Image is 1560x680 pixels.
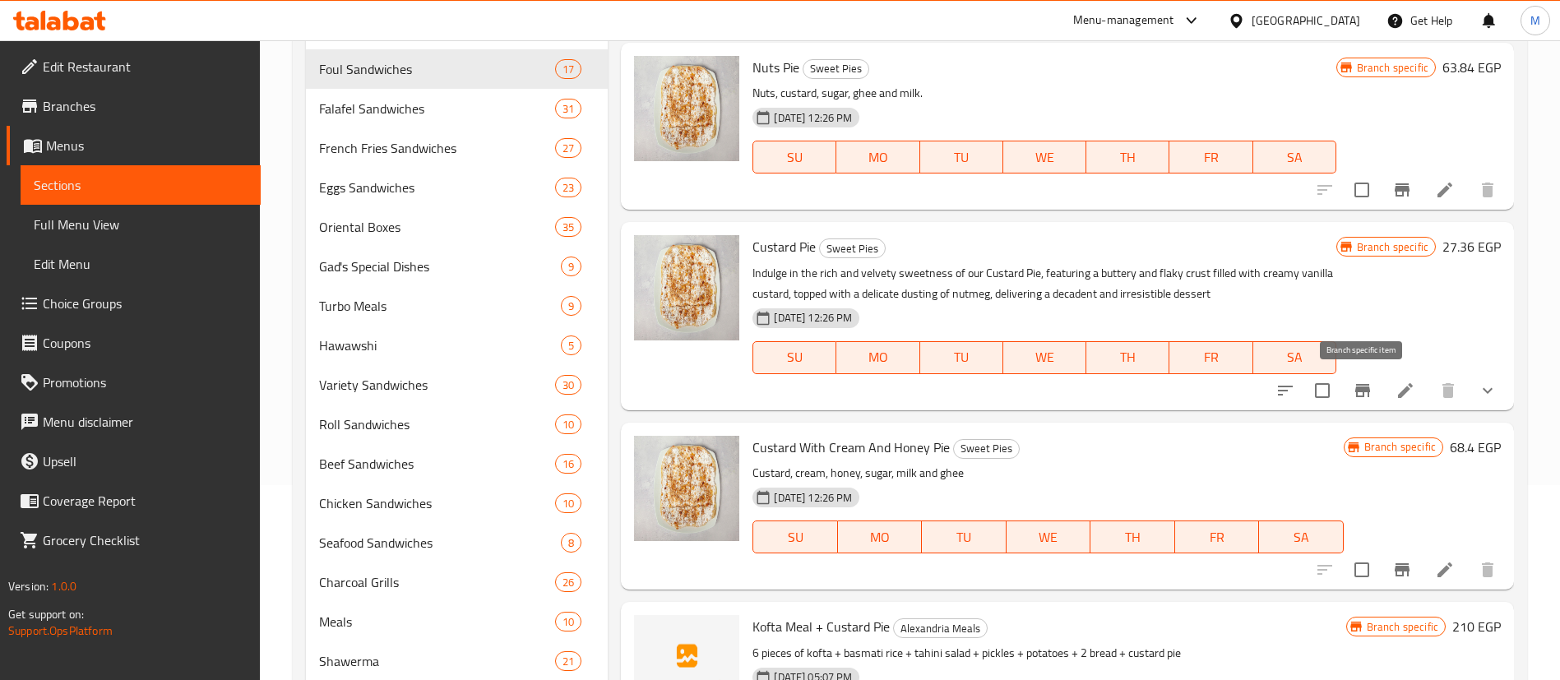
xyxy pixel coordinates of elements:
span: Upsell [43,451,248,471]
button: SA [1253,141,1336,173]
div: items [555,178,581,197]
span: Branch specific [1358,439,1442,455]
div: items [561,335,581,355]
p: Nuts, custard, sugar, ghee and milk. [752,83,1335,104]
span: Custard Pie [752,234,816,259]
span: Falafel Sandwiches [319,99,555,118]
span: MO [845,525,916,549]
div: Variety Sandwiches30 [306,365,608,405]
span: Foul Sandwiches [319,59,555,79]
div: Falafel Sandwiches31 [306,89,608,128]
a: Edit menu item [1435,180,1455,200]
p: Indulge in the rich and velvety sweetness of our Custard Pie, featuring a buttery and flaky crust... [752,263,1335,304]
span: TH [1093,146,1163,169]
div: [GEOGRAPHIC_DATA] [1252,12,1360,30]
span: TU [928,525,1000,549]
span: Branches [43,96,248,116]
div: Foul Sandwiches17 [306,49,608,89]
span: SU [760,345,830,369]
button: WE [1003,341,1086,374]
button: TH [1086,141,1169,173]
span: Seafood Sandwiches [319,533,561,553]
h6: 68.4 EGP [1450,436,1501,459]
span: Version: [8,576,49,597]
a: Coupons [7,323,261,363]
a: Sections [21,165,261,205]
h6: 27.36 EGP [1442,235,1501,258]
div: Gad's Special Dishes [319,257,561,276]
button: MO [838,520,923,553]
span: MO [843,146,913,169]
span: SA [1266,525,1337,549]
span: 1.0.0 [51,576,76,597]
span: TU [927,345,997,369]
button: MO [836,141,919,173]
span: TU [927,146,997,169]
div: Variety Sandwiches [319,375,555,395]
span: Kofta Meal + Custard Pie [752,614,890,639]
a: Support.OpsPlatform [8,620,113,641]
span: Menus [46,136,248,155]
a: Grocery Checklist [7,520,261,560]
button: Branch-specific-item [1343,371,1382,410]
span: Sections [34,175,248,195]
button: MO [836,341,919,374]
span: Get support on: [8,604,84,625]
button: TU [920,341,1003,374]
span: Turbo Meals [319,296,561,316]
button: sort-choices [1266,371,1305,410]
span: MO [843,345,913,369]
button: WE [1003,141,1086,173]
span: WE [1013,525,1085,549]
button: TH [1090,520,1175,553]
span: TH [1097,525,1169,549]
button: delete [1428,371,1468,410]
span: 35 [556,220,581,235]
div: Eggs Sandwiches23 [306,168,608,207]
div: items [555,651,581,671]
div: Alexandria Meals [893,618,988,638]
span: Grocery Checklist [43,530,248,550]
span: Select to update [1345,553,1379,587]
div: Oriental Boxes [319,217,555,237]
span: Hawawshi [319,335,561,355]
img: Custard With Cream And Honey Pie [634,436,739,541]
span: Alexandria Meals [894,619,987,638]
span: Promotions [43,372,248,392]
span: Sweet Pies [803,59,868,78]
div: Menu-management [1073,11,1174,30]
p: 6 pieces of kofta + basmati rice + tahini salad + pickles + potatoes + 2 bread + custard pie [752,643,1345,664]
span: TH [1093,345,1163,369]
span: FR [1176,345,1246,369]
div: Turbo Meals9 [306,286,608,326]
a: Menu disclaimer [7,402,261,442]
a: Edit Restaurant [7,47,261,86]
div: items [561,533,581,553]
span: Coverage Report [43,491,248,511]
button: FR [1169,341,1252,374]
div: items [555,454,581,474]
button: Branch-specific-item [1382,170,1422,210]
div: Roll Sandwiches [319,414,555,434]
span: Branch specific [1360,619,1445,635]
span: Eggs Sandwiches [319,178,555,197]
a: Edit Menu [21,244,261,284]
div: items [555,59,581,79]
button: TU [920,141,1003,173]
span: 9 [562,259,581,275]
a: Full Menu View [21,205,261,244]
span: 8 [562,535,581,551]
span: Edit Restaurant [43,57,248,76]
a: Promotions [7,363,261,402]
div: Charcoal Grills26 [306,562,608,602]
span: Beef Sandwiches [319,454,555,474]
span: 10 [556,496,581,511]
div: items [555,414,581,434]
p: Custard, cream, honey, sugar, milk and ghee [752,463,1343,483]
div: Seafood Sandwiches8 [306,523,608,562]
